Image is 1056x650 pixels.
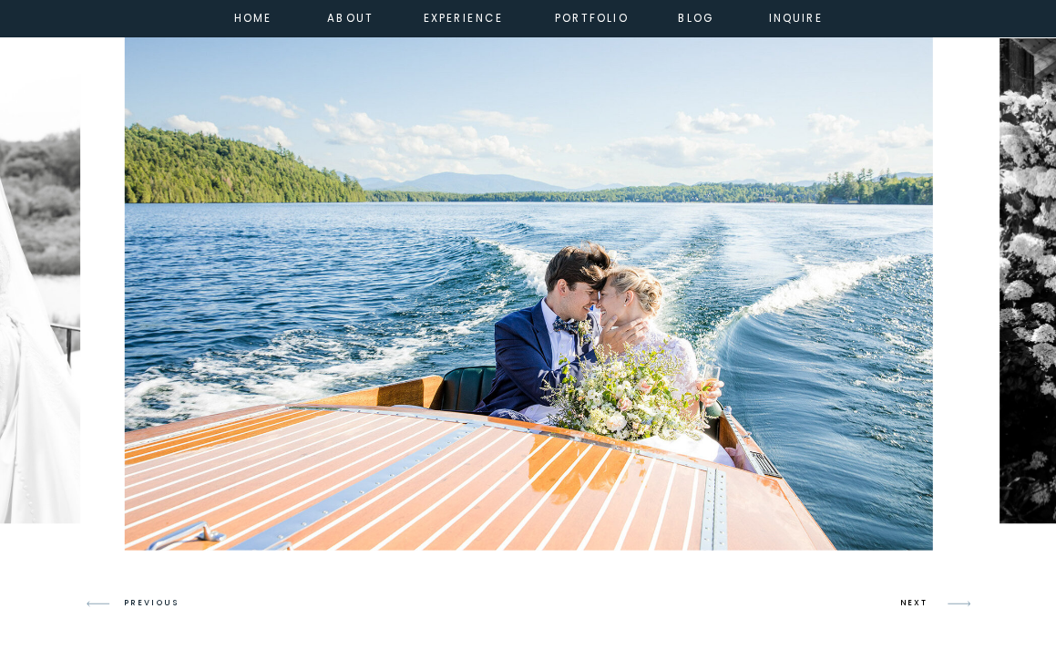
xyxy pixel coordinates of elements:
[124,595,191,611] h3: PREVIOUS
[229,9,276,25] a: home
[424,9,495,25] a: experience
[899,595,933,611] h3: NEXT
[327,9,366,25] a: about
[554,9,630,25] a: portfolio
[664,9,728,25] a: Blog
[764,9,827,25] a: inquire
